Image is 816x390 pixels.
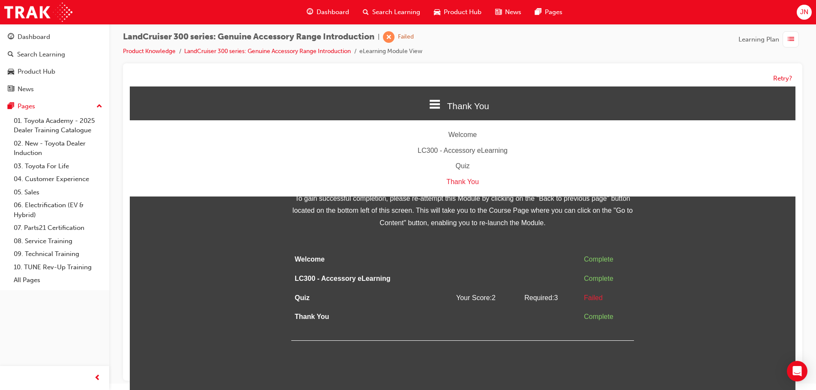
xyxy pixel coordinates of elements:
a: News [3,81,106,97]
div: Product Hub [18,67,55,77]
button: Pages [3,98,106,114]
span: Dashboard [317,7,349,17]
a: 02. New - Toyota Dealer Induction [10,137,106,160]
span: LandCruiser 300 series: Genuine Accessory Range Introduction [123,32,374,42]
div: News [18,84,34,94]
div: Search Learning [17,50,65,60]
a: Product Knowledge [123,48,176,55]
a: 06. Electrification (EV & Hybrid) [10,199,106,221]
span: news-icon [495,7,502,18]
a: car-iconProduct Hub [427,3,488,21]
span: News [505,7,521,17]
span: up-icon [96,101,102,112]
div: Dashboard [18,32,50,42]
a: Search Learning [3,47,106,63]
li: eLearning Module View [359,47,422,57]
a: 07. Parts21 Certification [10,221,106,235]
a: 01. Toyota Academy - 2025 Dealer Training Catalogue [10,114,106,137]
a: pages-iconPages [528,3,569,21]
td: Quiz [161,202,313,221]
span: car-icon [434,7,440,18]
span: search-icon [8,51,14,59]
span: Learning Plan [738,35,779,45]
span: learningRecordVerb_FAIL-icon [383,31,395,43]
span: car-icon [8,68,14,76]
td: Thank You [161,221,313,240]
a: Product Hub [3,64,106,80]
a: guage-iconDashboard [300,3,356,21]
span: guage-icon [307,7,313,18]
span: search-icon [363,7,369,18]
div: Failed [454,205,501,218]
div: Complete [454,167,501,179]
span: JN [800,7,808,17]
div: Pages [18,101,35,111]
a: 03. Toyota For Life [10,160,106,173]
span: prev-icon [94,373,101,384]
span: Required: 3 [395,208,428,215]
span: news-icon [8,86,14,93]
div: Open Intercom Messenger [787,361,807,381]
span: guage-icon [8,33,14,41]
span: Product Hub [444,7,481,17]
span: Search Learning [372,7,420,17]
span: pages-icon [8,103,14,110]
div: Complete [454,224,501,237]
a: LandCruiser 300 series: Genuine Accessory Range Introduction [184,48,351,55]
span: Pages [545,7,562,17]
span: Your Score: 2 [326,208,366,215]
a: news-iconNews [488,3,528,21]
a: 08. Service Training [10,235,106,248]
a: Dashboard [3,29,106,45]
a: 05. Sales [10,186,106,199]
button: DashboardSearch LearningProduct HubNews [3,27,106,98]
span: To gain successful completion, please re-attempt this Module by clicking on the "Back to previous... [161,106,504,143]
button: Learning Plan [738,31,802,48]
span: list-icon [788,34,794,45]
div: Failed [398,33,414,41]
span: | [378,32,380,42]
button: JN [797,5,812,20]
span: Thank You [317,15,359,24]
td: Welcome [161,164,313,183]
td: LC300 - Accessory eLearning [161,183,313,202]
a: 10. TUNE Rev-Up Training [10,261,106,274]
a: search-iconSearch Learning [356,3,427,21]
a: 09. Technical Training [10,247,106,261]
a: 04. Customer Experience [10,173,106,186]
img: Trak [4,3,72,22]
a: All Pages [10,274,106,287]
span: pages-icon [535,7,541,18]
div: Complete [454,186,501,199]
button: Retry? [773,74,792,83]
